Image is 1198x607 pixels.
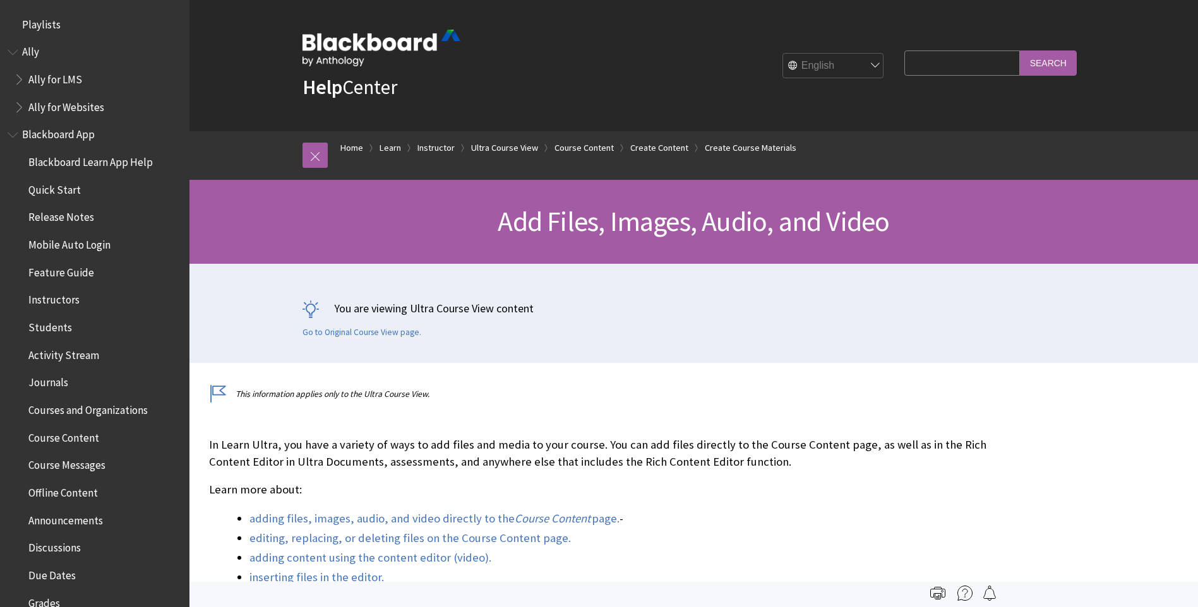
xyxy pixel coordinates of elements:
span: Courses and Organizations [28,399,148,416]
strong: Help [302,74,342,100]
span: Offline Content [28,482,98,499]
span: Course Messages [28,455,105,472]
span: Release Notes [28,207,94,224]
a: Create Content [630,140,688,156]
p: You are viewing Ultra Course View content [302,300,1086,316]
span: Ally [22,42,39,59]
a: inserting files in the editor. [249,570,384,585]
span: Course Content [28,427,99,444]
span: Students [28,317,72,334]
a: adding content using the content editor (video). [249,550,491,565]
a: Instructor [417,140,455,156]
a: Go to Original Course View page. [302,327,421,338]
nav: Book outline for Anthology Ally Help [8,42,182,118]
span: Playlists [22,14,61,31]
span: Ally for Websites [28,97,104,114]
p: This information applies only to the Ultra Course View. [209,388,992,400]
img: Print [930,586,945,601]
input: Search [1020,50,1077,75]
li: - [249,510,992,527]
span: Announcements [28,510,103,527]
span: Mobile Auto Login [28,234,111,251]
span: Blackboard Learn App Help [28,151,153,168]
nav: Book outline for Playlists [8,14,182,35]
p: In Learn Ultra, you have a variety of ways to add files and media to your course. You can add fil... [209,437,992,469]
a: Learn [380,140,401,156]
img: More help [957,586,973,601]
span: Activity Stream [28,345,99,362]
span: Quick Start [28,179,81,196]
span: Blackboard App [22,124,95,141]
p: Learn more about: [209,481,992,498]
span: Discussions [28,537,81,554]
span: Course Content [515,511,590,526]
span: Ally for LMS [28,69,82,86]
a: editing, replacing, or deleting files on the Course Content page. [249,531,571,546]
select: Site Language Selector [783,54,884,79]
a: adding files, images, audio, and video directly to theCourse Contentpage. [249,511,620,526]
span: Journals [28,372,68,389]
img: Follow this page [982,586,997,601]
a: HelpCenter [302,74,397,100]
a: Home [340,140,363,156]
img: Blackboard by Anthology [302,30,460,66]
span: Instructors [28,290,80,307]
a: Ultra Course View [471,140,538,156]
span: Feature Guide [28,262,94,279]
span: Add Files, Images, Audio, and Video [498,204,889,239]
a: Course Content [554,140,614,156]
a: Create Course Materials [705,140,796,156]
span: Due Dates [28,565,76,582]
